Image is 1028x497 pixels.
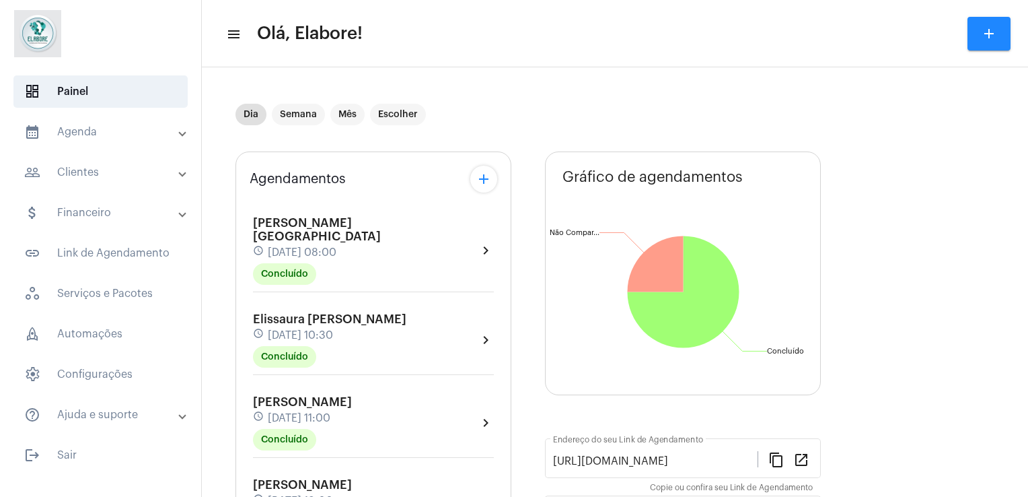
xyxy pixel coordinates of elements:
span: sidenav icon [24,366,40,383]
mat-chip: Escolher [370,104,426,125]
span: Automações [13,318,188,350]
span: Agendamentos [250,172,346,187]
span: Serviços e Pacotes [13,277,188,310]
mat-hint: Copie ou confira seu Link de Agendamento [650,484,813,493]
mat-chip: Concluído [253,263,316,285]
mat-icon: sidenav icon [24,447,40,463]
mat-icon: content_copy [768,451,784,467]
text: Concluído [767,347,804,355]
mat-icon: chevron_right [478,415,494,431]
mat-expansion-panel-header: sidenav iconClientes [8,156,201,189]
mat-chip: Mês [330,104,365,125]
mat-icon: add [981,26,997,42]
span: [PERSON_NAME][GEOGRAPHIC_DATA] [253,217,381,242]
span: sidenav icon [24,326,40,342]
mat-chip: Concluído [253,429,316,451]
mat-icon: chevron_right [478,242,494,259]
mat-icon: sidenav icon [226,26,240,42]
span: [DATE] 08:00 [268,246,336,259]
text: Não Compar... [550,229,599,236]
mat-panel-title: Agenda [24,124,180,140]
mat-icon: schedule [253,411,265,426]
span: Link de Agendamento [13,237,188,269]
mat-icon: open_in_new [793,451,809,467]
span: [PERSON_NAME] [253,479,352,491]
span: Painel [13,75,188,108]
mat-icon: sidenav icon [24,164,40,180]
span: Sair [13,439,188,471]
mat-icon: sidenav icon [24,407,40,423]
mat-chip: Concluído [253,346,316,368]
mat-expansion-panel-header: sidenav iconAjuda e suporte [8,399,201,431]
span: sidenav icon [24,286,40,302]
span: [DATE] 11:00 [268,412,330,424]
mat-icon: chevron_right [478,332,494,348]
mat-icon: schedule [253,245,265,260]
mat-expansion-panel-header: sidenav iconAgenda [8,116,201,148]
img: 4c6856f8-84c7-1050-da6c-cc5081a5dbaf.jpg [11,7,65,61]
input: Link [553,455,758,467]
mat-icon: schedule [253,328,265,343]
mat-chip: Semana [272,104,325,125]
span: [DATE] 10:30 [268,329,333,341]
mat-panel-title: Ajuda e suporte [24,407,180,423]
mat-icon: add [476,171,492,187]
mat-panel-title: Financeiro [24,205,180,221]
span: Gráfico de agendamentos [562,169,743,185]
span: [PERSON_NAME] [253,396,352,408]
span: Elissaura [PERSON_NAME] [253,313,406,325]
span: Configurações [13,358,188,391]
mat-icon: sidenav icon [24,205,40,221]
mat-icon: sidenav icon [24,124,40,140]
mat-panel-title: Clientes [24,164,180,180]
mat-icon: sidenav icon [24,245,40,261]
span: sidenav icon [24,84,40,100]
mat-expansion-panel-header: sidenav iconFinanceiro [8,197,201,229]
mat-chip: Dia [235,104,266,125]
span: Olá, Elabore! [257,23,363,44]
